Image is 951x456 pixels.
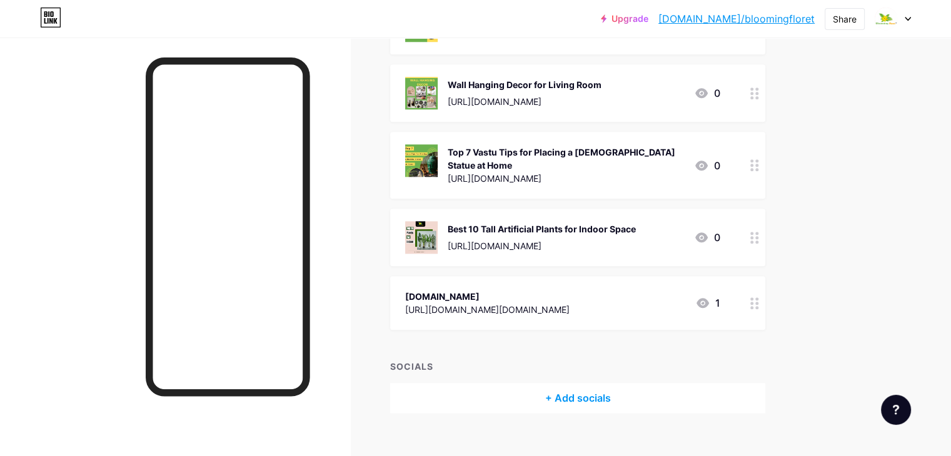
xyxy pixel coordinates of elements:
[405,221,438,254] img: Best 10 Tall Artificial Plants for Indoor Space
[874,7,898,31] img: bloomingfloret
[658,11,815,26] a: [DOMAIN_NAME]/bloomingfloret
[405,290,570,303] div: [DOMAIN_NAME]
[448,172,684,185] div: [URL][DOMAIN_NAME]
[390,360,765,373] div: SOCIALS
[405,144,438,177] img: Top 7 Vastu Tips for Placing a Buddha Statue at Home
[448,146,684,172] div: Top 7 Vastu Tips for Placing a [DEMOGRAPHIC_DATA] Statue at Home
[405,77,438,109] img: Wall Hanging Decor for Living Room
[833,12,857,26] div: Share
[694,86,720,101] div: 0
[390,383,765,413] div: + Add socials
[448,222,636,235] div: Best 10 Tall Artificial Plants for Indoor Space
[448,95,601,108] div: [URL][DOMAIN_NAME]
[694,158,720,173] div: 0
[448,239,636,252] div: [URL][DOMAIN_NAME]
[695,295,720,310] div: 1
[694,230,720,245] div: 0
[405,303,570,316] div: [URL][DOMAIN_NAME][DOMAIN_NAME]
[448,78,601,91] div: Wall Hanging Decor for Living Room
[601,14,648,24] a: Upgrade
